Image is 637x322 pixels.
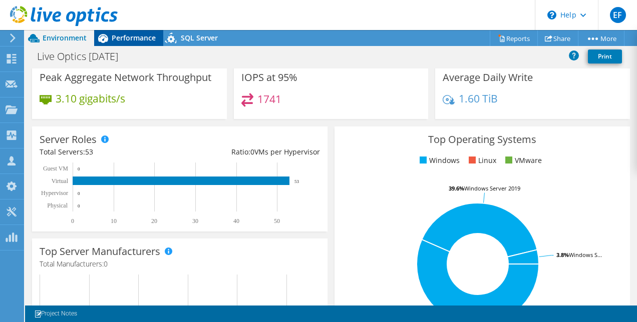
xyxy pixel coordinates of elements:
a: More [578,30,624,46]
h3: Average Daily Write [443,72,533,83]
li: VMware [503,155,542,166]
h4: 1741 [257,93,281,104]
li: Windows [417,155,460,166]
text: Guest VM [43,165,68,172]
span: 0 [104,259,108,268]
div: Total Servers: [40,146,180,157]
a: Print [588,49,622,63]
h3: Server Roles [40,134,97,145]
h4: 3.10 gigabits/s [56,93,125,104]
h3: Top Operating Systems [342,134,622,145]
span: EF [610,7,626,23]
text: Hypervisor [41,189,68,196]
span: Environment [43,33,87,42]
a: Share [537,30,578,46]
text: 53 [294,179,299,184]
svg: \n [547,10,556,19]
text: 20 [151,217,157,224]
text: 10 [111,217,117,224]
tspan: Windows S... [569,251,602,258]
span: 53 [85,147,93,156]
h4: Total Manufacturers: [40,258,320,269]
h3: Peak Aggregate Network Throughput [40,72,211,83]
tspan: 39.6% [449,184,464,192]
text: 0 [78,203,80,208]
text: Physical [47,202,68,209]
h3: IOPS at 95% [241,72,297,83]
div: Ratio: VMs per Hypervisor [180,146,320,157]
span: SQL Server [181,33,218,42]
text: 0 [78,166,80,171]
h4: 1.60 TiB [459,93,498,104]
h3: Top Server Manufacturers [40,246,160,257]
a: Reports [490,30,538,46]
text: 50 [274,217,280,224]
tspan: Windows Server 2019 [464,184,520,192]
a: Project Notes [27,307,84,320]
text: 40 [233,217,239,224]
text: Virtual [52,177,69,184]
h1: Live Optics [DATE] [33,51,134,62]
li: Linux [466,155,496,166]
span: Performance [112,33,156,42]
text: 0 [78,191,80,196]
tspan: 3.8% [556,251,569,258]
text: 30 [192,217,198,224]
span: 0 [250,147,254,156]
text: 0 [71,217,74,224]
